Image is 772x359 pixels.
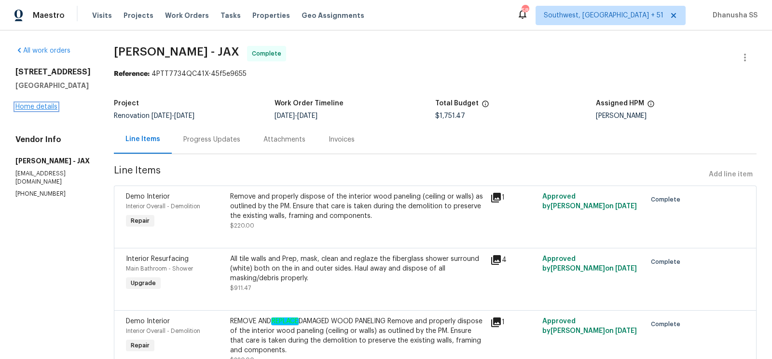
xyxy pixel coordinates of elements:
[542,256,637,272] span: Approved by [PERSON_NAME] on
[127,341,153,350] span: Repair
[126,318,170,325] span: Demo Interior
[271,317,299,325] em: REPLACE
[114,113,194,119] span: Renovation
[126,266,193,272] span: Main Bathroom - Shower
[596,113,757,119] div: [PERSON_NAME]
[15,170,91,186] p: [EMAIL_ADDRESS][DOMAIN_NAME]
[230,192,484,221] div: Remove and properly dispose of the interior wood paneling (ceiling or walls) as outlined by the P...
[127,216,153,226] span: Repair
[615,203,637,210] span: [DATE]
[230,285,251,291] span: $911.47
[435,100,479,107] h5: Total Budget
[542,193,637,210] span: Approved by [PERSON_NAME] on
[114,100,139,107] h5: Project
[114,166,705,184] span: Line Items
[709,11,758,20] span: Dhanusha SS
[15,190,91,198] p: [PHONE_NUMBER]
[183,135,240,144] div: Progress Updates
[33,11,65,20] span: Maestro
[125,134,160,144] div: Line Items
[174,113,194,119] span: [DATE]
[15,135,91,144] h4: Vendor Info
[15,67,91,77] h2: [STREET_ADDRESS]
[302,11,364,20] span: Geo Assignments
[522,6,528,15] div: 581
[490,316,537,328] div: 1
[651,257,684,267] span: Complete
[435,113,465,119] span: $1,751.47
[252,11,290,20] span: Properties
[230,316,484,355] div: REMOVE AND DAMAGED WOOD PANELING Remove and properly dispose of the interior wood paneling (ceili...
[596,100,644,107] h5: Assigned HPM
[114,46,239,57] span: [PERSON_NAME] - JAX
[490,254,537,266] div: 4
[647,100,655,113] span: The hpm assigned to this work order.
[252,49,285,58] span: Complete
[126,256,189,262] span: Interior Resurfacing
[482,100,489,113] span: The total cost of line items that have been proposed by Opendoor. This sum includes line items th...
[124,11,153,20] span: Projects
[15,47,70,54] a: All work orders
[329,135,355,144] div: Invoices
[263,135,305,144] div: Attachments
[275,100,344,107] h5: Work Order Timeline
[490,192,537,203] div: 1
[615,265,637,272] span: [DATE]
[15,103,57,110] a: Home details
[114,69,757,79] div: 4PTT7734QC41X-45f5e9655
[615,328,637,334] span: [DATE]
[126,203,200,209] span: Interior Overall - Demolition
[651,195,684,204] span: Complete
[114,71,150,77] b: Reference:
[165,11,209,20] span: Work Orders
[152,113,194,119] span: -
[126,193,170,200] span: Demo Interior
[230,254,484,283] div: All tile walls and Prep, mask, clean and reglaze the fiberglass shower surround (white) both on t...
[221,12,241,19] span: Tasks
[651,319,684,329] span: Complete
[544,11,663,20] span: Southwest, [GEOGRAPHIC_DATA] + 51
[126,328,200,334] span: Interior Overall - Demolition
[297,113,317,119] span: [DATE]
[92,11,112,20] span: Visits
[230,223,254,229] span: $220.00
[275,113,317,119] span: -
[15,156,91,166] h5: [PERSON_NAME] - JAX
[275,113,295,119] span: [DATE]
[127,278,160,288] span: Upgrade
[542,318,637,334] span: Approved by [PERSON_NAME] on
[15,81,91,90] h5: [GEOGRAPHIC_DATA]
[152,113,172,119] span: [DATE]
